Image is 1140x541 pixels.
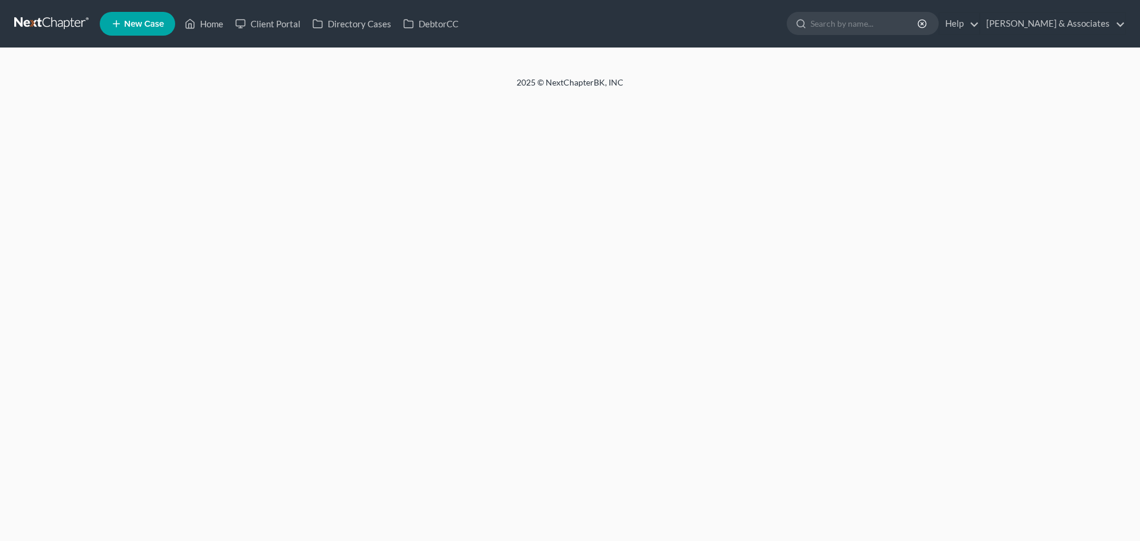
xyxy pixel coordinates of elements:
a: Client Portal [229,13,306,34]
a: Help [939,13,979,34]
input: Search by name... [810,12,919,34]
a: Home [179,13,229,34]
div: 2025 © NextChapterBK, INC [232,77,908,98]
a: [PERSON_NAME] & Associates [980,13,1125,34]
a: Directory Cases [306,13,397,34]
a: DebtorCC [397,13,464,34]
span: New Case [124,20,164,29]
